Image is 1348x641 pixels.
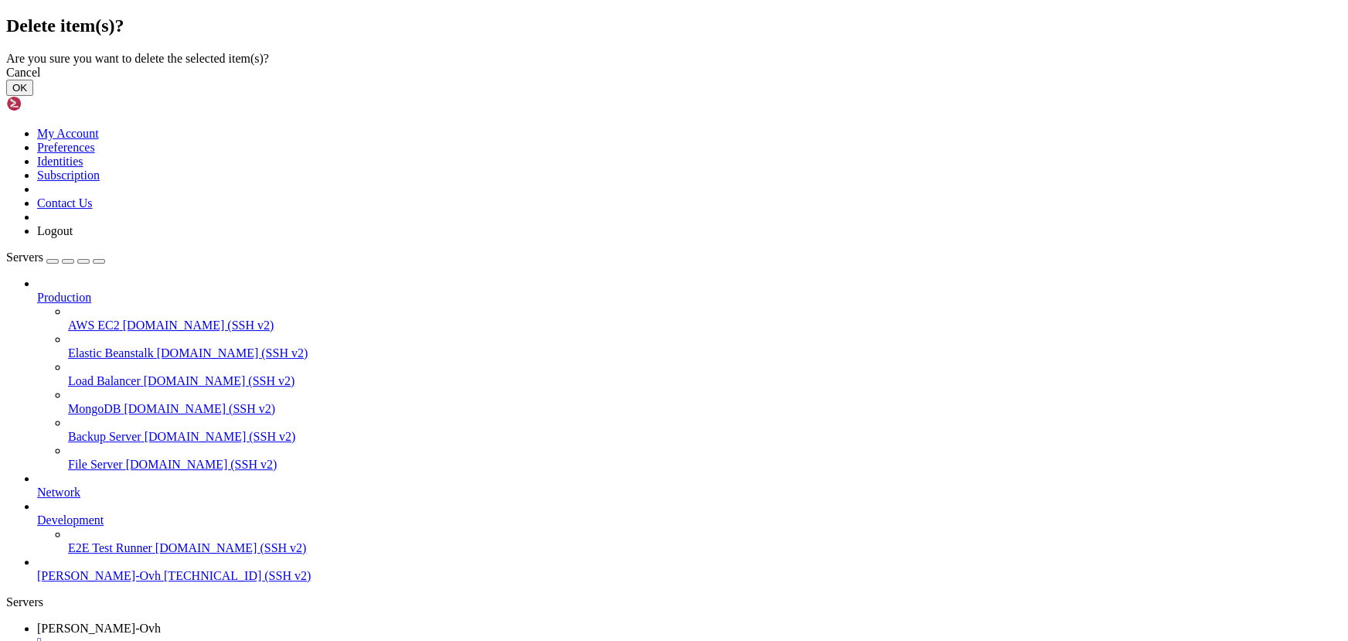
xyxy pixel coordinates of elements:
x-row: Preparing to unpack .../175-snapd_2.67.1+20.04_amd64.deb ... [6,243,1147,256]
li: Elastic Beanstalk [DOMAIN_NAME] (SSH v2) [68,332,1342,360]
x-row: Preparing to unpack .../179-kpartx_0.8.3-1ubuntu2.4_amd64.deb ... [6,387,1147,401]
span: dpkg: [6,361,37,373]
a: Identities [37,155,83,168]
a: Network [37,486,1342,500]
span: [DOMAIN_NAME] (SSH v2) [145,430,296,443]
a: Load Balancer [DOMAIN_NAME] (SSH v2) [68,374,1342,388]
span: [TECHNICAL_ID] (SSH v2) [164,569,311,582]
x-row: unable to delete old directory '/etc/systemd/system/sshd-keygen@.service.d': Directory not empty [6,348,1147,361]
div: Are you sure you want to delete the selected item(s)? [6,52,1342,66]
span: : [12,493,19,505]
li: MongoDB [DOMAIN_NAME] (SSH v2) [68,388,1342,416]
span: warning: [37,348,87,360]
x-row: Unpacking python3-packaging (20.3-1) ... [6,177,1147,190]
span: Production [37,291,91,304]
x-row: Sub-process /usr/bin/dpkg returned an error code (1) [6,493,1147,506]
x-row: Errors were encountered while processing: [6,466,1147,479]
span: Elastic Beanstalk [68,346,154,360]
div: Cancel [6,66,1342,80]
li: AWS EC2 [DOMAIN_NAME] (SSH v2) [68,305,1342,332]
li: [PERSON_NAME]-Ovh [TECHNICAL_ID] (SSH v2) [37,555,1342,583]
span: Network [37,486,80,499]
x-row: Selecting previously unselected package python3-olefile. [6,72,1147,85]
li: Development [37,500,1342,555]
x-row: root@vps-2b1f64c8:/home/ubuntu# [6,506,1147,519]
li: Backup Server [DOMAIN_NAME] (SSH v2) [68,416,1342,444]
span: [PERSON_NAME]-Ovh [37,569,161,582]
span: MongoDB [68,402,121,415]
x-row: Unpacking multipath-tools (0.8.3-1ubuntu2.4) over (0.8.3-1ubuntu2.1) ... [6,453,1147,466]
span: dpkg: [6,374,37,387]
span: [DOMAIN_NAME] (SSH v2) [144,374,295,387]
x-row: Unpacking sosreport (4.8.2-0ubuntu0~20.04.1) over (4.4-1ubuntu0.20.04.1) ... [6,282,1147,295]
x-row: Preparing to unpack .../180-multipath-tools_0.8.3-1ubuntu2.4_amd64.deb ... [6,414,1147,427]
x-row: unable to delete old directory '/etc/NetworkManager': Directory not empty [6,374,1147,387]
x-row: Unpacking python3-soupsieve (1.9.5+dfsg-1) ... [6,19,1147,32]
div: (32, 38) [215,506,221,519]
a: Logout [37,224,73,237]
li: Production [37,277,1342,472]
span: Load Balancer [68,374,141,387]
span: [DOMAIN_NAME] (SSH v2) [126,458,277,471]
a: E2E Test Runner [DOMAIN_NAME] (SSH v2) [68,541,1342,555]
span: Development [37,513,104,527]
x-row: Preparing to unpack .../177-xfsprogs_5.3.0-1ubuntu2.1_amd64.deb ... [6,295,1147,309]
x-row: /tmp/apt-dpkg-install-oolmDy/079-koha-l10n_24.11.07-1_all.deb [6,479,1147,493]
x-row: Unpacking python3-pyparsing (2.4.6-1) ... [6,138,1147,151]
x-row: Unpacking python3-software-properties ([TECHNICAL_ID]) over ([TECHNICAL_ID]) ... [6,230,1147,243]
x-row: Selecting previously unselected package python3-bs4. [6,32,1147,46]
h2: Delete item(s)? [6,15,1342,36]
span: warning: [37,361,87,373]
a: File Server [DOMAIN_NAME] (SSH v2) [68,458,1342,472]
x-row: Unpacking python3-olefile (0.46-2) ... [6,98,1147,111]
span: Backup Server [68,430,141,443]
span: E [6,493,12,505]
li: E2E Test Runner [DOMAIN_NAME] (SSH v2) [68,527,1342,555]
x-row: Preparing to unpack .../178-cloud-init_24.4.1-0ubuntu0~20.04.3_all.deb ... [6,322,1147,335]
span: [DOMAIN_NAME] (SSH v2) [124,402,275,415]
a: [PERSON_NAME]-Ovh [TECHNICAL_ID] (SSH v2) [37,569,1342,583]
x-row: Preparing to unpack .../173-software-properties-common_[TECHNICAL_ID]_all.deb ... [6,190,1147,203]
x-row: Unpacking kpartx (0.8.3-1ubuntu2.4) over (0.8.3-1ubuntu2.1) ... [6,401,1147,414]
x-row: Preparing to unpack .../174-python3-software-properties_[TECHNICAL_ID]_all.deb ... [6,217,1147,230]
x-row: multipathd.socket [6,440,1147,453]
x-row: Unpacking snapd (2.67.1+20.04) over (2.63+20.04ubuntu0.1) ... [6,256,1147,269]
a: MongoDB [DOMAIN_NAME] (SSH v2) [68,402,1342,416]
span: AWS EC2 [68,319,120,332]
x-row: Preparing to unpack .../168-python3-soupsieve_1.9.5+dfsg-1_all.deb ... [6,6,1147,19]
x-row: Unpacking python3-bs4 (4.8.2-1) ... [6,59,1147,72]
span: [PERSON_NAME]-Ovh [37,622,161,635]
x-row: unable to delete old directory '/etc/NetworkManager/dispatcher.d': Directory not empty [6,361,1147,374]
a: Development [37,513,1342,527]
x-row: Unpacking software-properties-common ([TECHNICAL_ID]) over ([TECHNICAL_ID]) ... [6,203,1147,217]
x-row: Warning: Stopping multipath-tools.service, but it can still be activated by: [6,427,1147,440]
span: [DOMAIN_NAME] (SSH v2) [157,346,308,360]
x-row: Unpacking xfsprogs (5.3.0-1ubuntu2.1) over (5.3.0-1ubuntu2) ... [6,309,1147,322]
span: E2E Test Runner [68,541,152,554]
span: File Server [68,458,123,471]
span: dpkg: [6,348,37,360]
a: Production [37,291,1342,305]
x-row: Preparing to unpack .../169-python3-bs4_4.8.2-1_all.deb ... [6,46,1147,59]
x-row: Selecting previously unselected package python3-packaging. [6,151,1147,164]
x-row: Preparing to unpack .../171-python3-pyparsing_2.4.6-1_all.deb ... [6,124,1147,138]
a: AWS EC2 [DOMAIN_NAME] (SSH v2) [68,319,1342,332]
a: Subscription [37,169,100,182]
a: Preferences [37,141,95,154]
x-row: Preparing to unpack .../170-python3-olefile_0.46-2_all.deb ... [6,85,1147,98]
a: Servers [6,251,105,264]
button: OK [6,80,33,96]
span: warning: [37,374,87,387]
a: Backup Server [DOMAIN_NAME] (SSH v2) [68,430,1342,444]
x-row: Preparing to unpack .../176-sosreport_4.8.2-0ubuntu0~20.04.1_amd64.deb ... [6,269,1147,282]
li: Load Balancer [DOMAIN_NAME] (SSH v2) [68,360,1342,388]
li: File Server [DOMAIN_NAME] (SSH v2) [68,444,1342,472]
img: Shellngn [6,96,95,111]
x-row: Preparing to unpack .../172-python3-packaging_20.3-1_all.deb ... [6,164,1147,177]
li: Network [37,472,1342,500]
a: My Account [37,127,99,140]
a: Contact Us [37,196,93,210]
span: [DOMAIN_NAME] (SSH v2) [155,541,307,554]
x-row: Unpacking cloud-init (24.4.1-0ubuntu0~20.04.3) over (23.1.2-0ubuntu0~20.04.2) ... [6,335,1147,348]
a: Elastic Beanstalk [DOMAIN_NAME] (SSH v2) [68,346,1342,360]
